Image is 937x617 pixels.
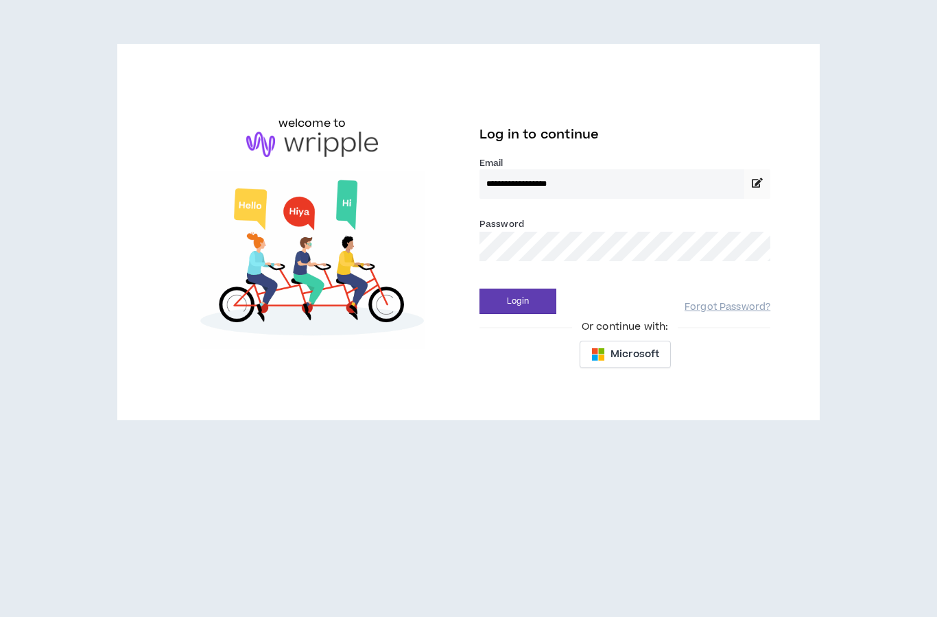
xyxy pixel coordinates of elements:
span: Or continue with: [572,319,678,335]
label: Password [479,218,524,230]
span: Microsoft [610,347,659,362]
h6: welcome to [278,115,346,132]
a: Forgot Password? [685,301,770,314]
button: Microsoft [580,341,671,368]
label: Email [479,157,770,169]
img: logo-brand.png [246,132,378,158]
button: Login [479,289,556,314]
img: Welcome to Wripple [167,171,458,349]
span: Log in to continue [479,126,599,143]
